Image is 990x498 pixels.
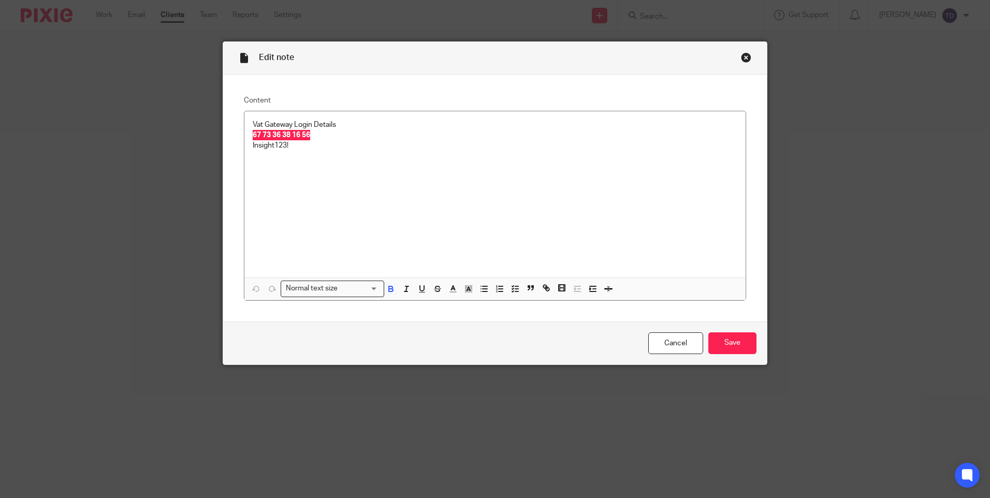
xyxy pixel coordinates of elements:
p: Vat Gateway Login Details [253,120,737,130]
strong: 67 73 36 38 16 56 [253,131,310,139]
label: Content [244,95,746,106]
input: Search for option [341,283,378,294]
input: Save [708,332,756,355]
span: Edit note [259,53,294,62]
div: Search for option [281,281,384,297]
p: Insight123! [253,140,737,151]
div: Close this dialog window [741,52,751,63]
a: Cancel [648,332,703,355]
span: Normal text size [283,283,340,294]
